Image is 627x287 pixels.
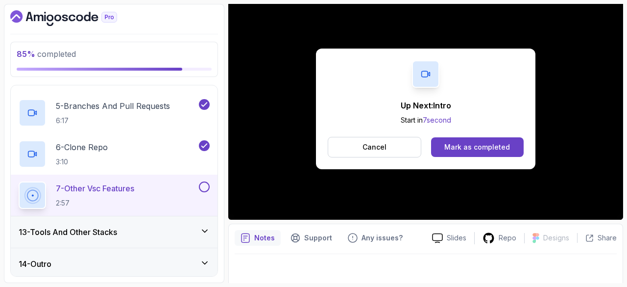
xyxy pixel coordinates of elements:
p: 7 - Other Vsc Features [56,183,134,194]
p: Share [598,233,617,243]
button: 7-Other Vsc Features2:57 [19,182,210,209]
p: Cancel [362,142,386,152]
a: Slides [424,233,474,243]
button: notes button [235,230,281,246]
h3: 14 - Outro [19,258,51,270]
h3: 13 - Tools And Other Stacks [19,226,117,238]
button: 5-Branches And Pull Requests6:17 [19,99,210,127]
button: Share [577,233,617,243]
button: 13-Tools And Other Stacks [11,216,217,248]
span: 85 % [17,49,35,59]
button: Feedback button [342,230,409,246]
button: 6-Clone Repo3:10 [19,140,210,168]
p: Repo [499,233,516,243]
p: Notes [254,233,275,243]
span: completed [17,49,76,59]
button: Cancel [328,137,421,157]
a: Repo [475,232,524,244]
p: 2:57 [56,198,134,208]
p: Support [304,233,332,243]
p: 5 - Branches And Pull Requests [56,100,170,112]
span: 7 second [423,116,451,124]
p: 3:10 [56,157,108,167]
button: Support button [285,230,338,246]
div: Mark as completed [444,142,510,152]
a: Dashboard [10,10,140,26]
p: Start in [401,115,451,125]
p: Slides [447,233,466,243]
p: Designs [543,233,569,243]
button: 14-Outro [11,248,217,280]
p: Any issues? [362,233,403,243]
p: 6 - Clone Repo [56,141,108,153]
p: Up Next: Intro [401,100,451,111]
p: 6:17 [56,116,170,126]
button: Mark as completed [431,137,524,157]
